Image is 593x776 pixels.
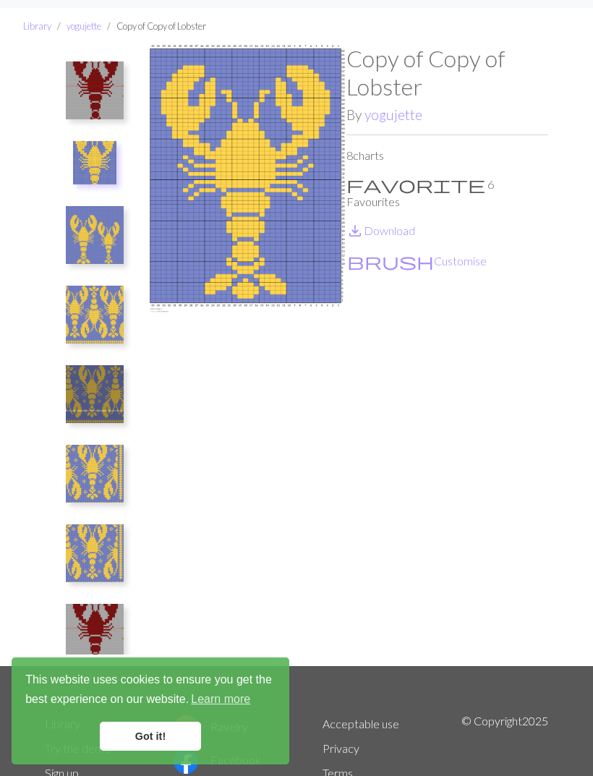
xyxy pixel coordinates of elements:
img: Lobster Gauge [73,141,116,184]
a: dismiss cookie message [100,722,201,751]
span: This website uses cookies to ensure you get the best experience on our website. [25,671,276,710]
p: 8 charts [346,147,548,164]
span: save_alt [346,221,364,241]
img: Size Variations of Lobsters [66,206,124,264]
img: Copy of Actual Body Chart [66,445,124,503]
a: Privacy [323,741,359,755]
img: Actual Lobster Sleeve [66,286,124,344]
img: Copy of Copy of Actual Body Chart [66,524,124,582]
img: Lobster [66,61,124,119]
img: Copy of Lobster [66,604,124,662]
li: Copy of Copy of Lobster [101,20,206,33]
a: Acceptable use [323,717,399,730]
i: Customise [347,252,434,270]
a: yogujette [364,106,422,123]
span: brush [347,251,434,271]
a: DownloadDownload [346,223,415,237]
span: favorite [346,174,485,195]
img: Lobster Gauge [145,45,346,665]
a: Facebook [173,753,261,767]
img: Actual Body Chart [66,365,124,423]
p: 6 Favourites [346,176,548,210]
div: cookieconsent [12,657,289,764]
i: Favourite [346,176,485,193]
i: Download [346,222,364,239]
h2: By [346,106,548,123]
a: Library [23,20,51,32]
h1: Copy of Copy of Lobster [346,45,548,101]
a: learn more about cookies [189,688,252,710]
a: yogujette [67,20,101,32]
button: CustomiseCustomise [346,252,487,270]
